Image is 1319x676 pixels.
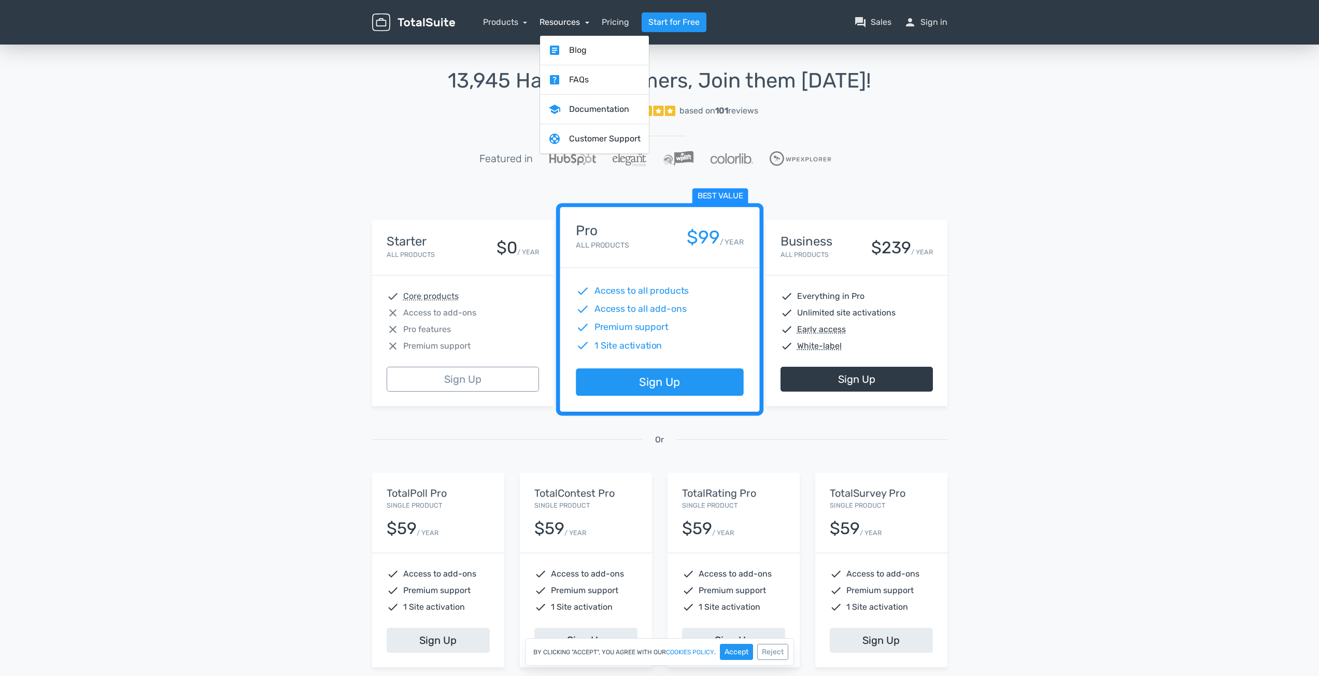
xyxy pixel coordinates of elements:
[720,644,753,660] button: Accept
[387,584,399,597] span: check
[846,584,914,597] span: Premium support
[781,251,829,258] small: All Products
[699,568,772,580] span: Access to add-ons
[699,601,760,613] span: 1 Site activation
[387,487,490,499] h5: TotalPoll Pro
[576,339,589,352] span: check
[540,95,649,124] a: schoolDocumentation
[387,235,435,248] h4: Starter
[479,153,533,164] h5: Featured in
[830,520,860,538] div: $59
[682,601,694,613] span: check
[497,239,517,257] div: $0
[551,584,618,597] span: Premium support
[387,367,539,392] a: Sign Up
[387,601,399,613] span: check
[594,284,689,298] span: Access to all products
[679,105,758,117] div: based on reviews
[682,520,712,538] div: $59
[682,487,785,499] h5: TotalRating Pro
[904,16,947,28] a: personSign in
[781,340,793,352] span: check
[594,339,662,352] span: 1 Site activation
[576,369,743,396] a: Sign Up
[682,501,737,509] small: Single Product
[686,227,719,248] div: $99
[830,501,885,509] small: Single Product
[517,247,539,257] small: / YEAR
[904,16,916,28] span: person
[564,528,586,538] small: / YEAR
[387,251,435,258] small: All Products
[781,290,793,303] span: check
[846,601,908,613] span: 1 Site activation
[682,568,694,580] span: check
[781,235,832,248] h4: Business
[682,628,785,653] a: Sign Up
[387,323,399,336] span: close
[387,501,442,509] small: Single Product
[387,628,490,653] a: Sign Up
[655,434,664,446] span: Or
[692,189,748,205] span: Best value
[548,133,561,145] span: support
[797,340,842,352] abbr: White-label
[797,290,864,303] span: Everything in Pro
[830,584,842,597] span: check
[642,12,706,32] a: Start for Free
[534,628,637,653] a: Sign Up
[551,568,624,580] span: Access to add-ons
[548,44,561,56] span: article
[387,520,417,538] div: $59
[797,307,896,319] span: Unlimited site activations
[860,528,882,538] small: / YEAR
[830,601,842,613] span: check
[781,323,793,336] span: check
[602,16,629,28] a: Pricing
[781,367,933,392] a: Sign Up
[540,17,589,27] a: Resources
[715,106,728,116] strong: 101
[483,17,528,27] a: Products
[712,528,734,538] small: / YEAR
[534,601,547,613] span: check
[534,568,547,580] span: check
[534,487,637,499] h5: TotalContest Pro
[372,100,947,121] a: Excellent 5/5 based on101reviews
[525,638,794,666] div: By clicking "Accept", you agree with our .
[797,323,846,336] abbr: Early access
[534,501,590,509] small: Single Product
[911,247,933,257] small: / YEAR
[576,321,589,334] span: check
[417,528,438,538] small: / YEAR
[699,584,766,597] span: Premium support
[403,290,459,303] abbr: Core products
[403,340,471,352] span: Premium support
[830,487,933,499] h5: TotalSurvey Pro
[576,303,589,316] span: check
[682,584,694,597] span: check
[549,152,596,165] img: Hubspot
[372,13,455,32] img: TotalSuite for WordPress
[830,568,842,580] span: check
[711,153,753,164] img: Colorlib
[403,568,476,580] span: Access to add-ons
[387,568,399,580] span: check
[757,644,788,660] button: Reject
[548,103,561,116] span: school
[663,151,693,166] img: WPLift
[372,69,947,92] h1: 13,945 Happy Customers, Join them [DATE]!
[551,601,613,613] span: 1 Site activation
[534,520,564,538] div: $59
[540,36,649,65] a: articleBlog
[387,290,399,303] span: check
[403,584,471,597] span: Premium support
[540,124,649,154] a: supportCustomer Support
[387,307,399,319] span: close
[594,303,686,316] span: Access to all add-ons
[576,223,629,238] h4: Pro
[830,628,933,653] a: Sign Up
[403,323,451,336] span: Pro features
[387,340,399,352] span: close
[534,584,547,597] span: check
